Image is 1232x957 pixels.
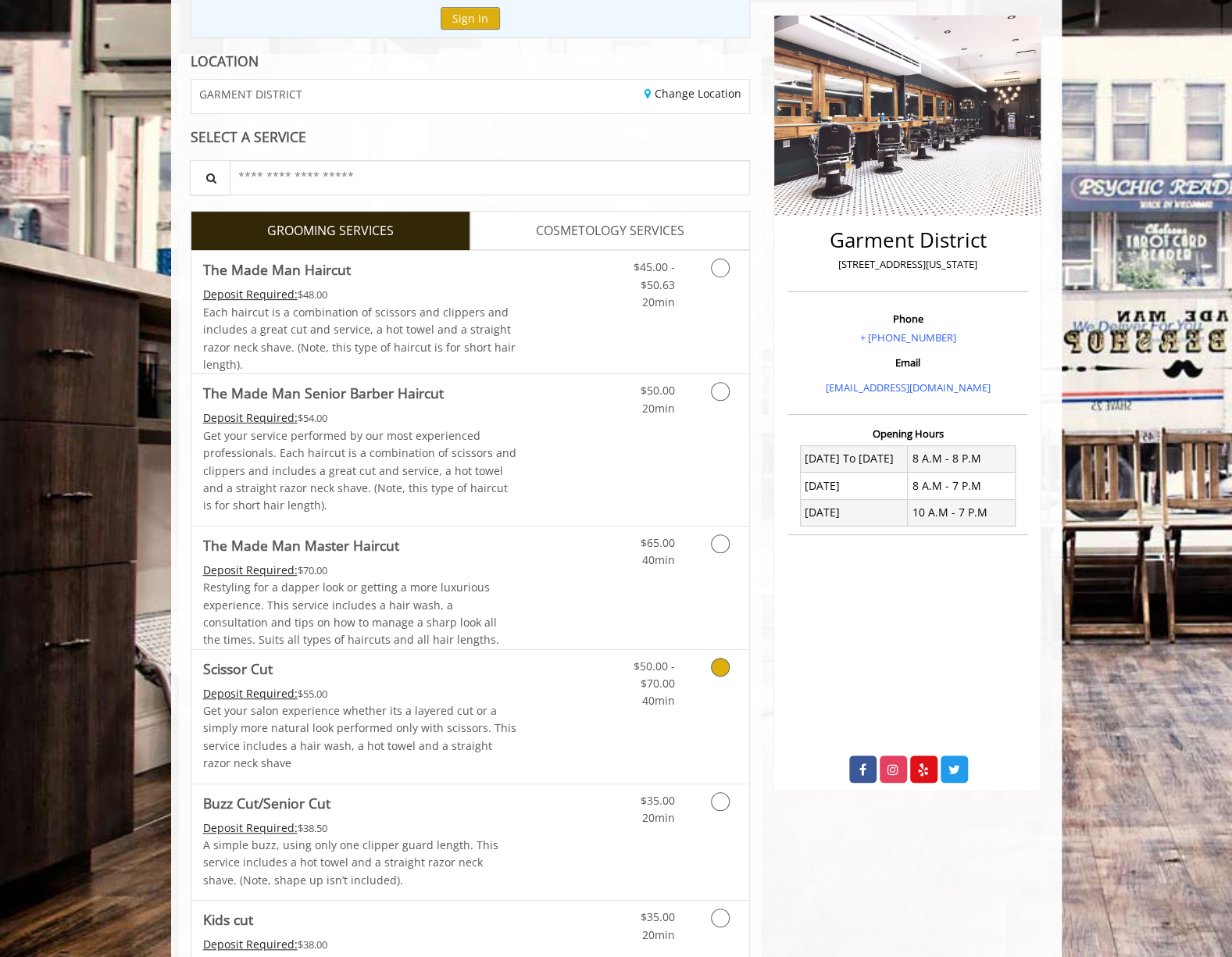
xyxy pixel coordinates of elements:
b: The Made Man Haircut [203,259,351,280]
span: GROOMING SERVICES [267,221,394,241]
span: 20min [641,401,674,416]
b: Scissor Cut [203,658,273,680]
span: This service needs some Advance to be paid before we block your appointment [203,562,298,577]
td: 8 A.M - 8 P.M [908,445,1016,472]
span: This service needs some Advance to be paid before we block your appointment [203,686,298,701]
h3: Phone [791,313,1023,324]
p: A simple buzz, using only one clipper guard length. This service includes a hot towel and a strai... [203,837,517,889]
h3: Email [791,357,1023,368]
h3: Opening Hours [787,428,1027,439]
b: The Made Man Master Haircut [203,534,399,556]
p: [STREET_ADDRESS][US_STATE] [791,256,1023,273]
button: Sign In [441,7,500,30]
span: $50.00 [640,383,674,398]
span: This service needs some Advance to be paid before we block your appointment [203,937,298,952]
span: 20min [641,810,674,825]
p: Get your salon experience whether its a layered cut or a simply more natural look performed only ... [203,702,517,773]
div: SELECT A SERVICE [191,130,751,145]
div: $55.00 [203,685,517,702]
div: $38.50 [203,820,517,837]
button: Service Search [190,160,230,195]
div: $48.00 [203,286,517,303]
span: Each haircut is a combination of scissors and clippers and includes a great cut and service, a ho... [203,305,516,372]
div: $54.00 [203,409,517,427]
span: 20min [641,295,674,309]
span: $45.00 - $50.63 [633,259,674,291]
b: Buzz Cut/Senior Cut [203,792,330,814]
span: GARMENT DISTRICT [199,88,302,100]
div: $38.00 [203,936,517,953]
td: [DATE] To [DATE] [800,445,908,472]
span: $35.00 [640,793,674,808]
td: 10 A.M - 7 P.M [908,499,1016,526]
div: $70.00 [203,562,517,579]
a: [EMAIL_ADDRESS][DOMAIN_NAME] [825,380,990,395]
b: The Made Man Senior Barber Haircut [203,382,444,404]
span: Restyling for a dapper look or getting a more luxurious experience. This service includes a hair ... [203,580,499,647]
span: 20min [641,927,674,942]
p: Get your service performed by our most experienced professionals. Each haircut is a combination o... [203,427,517,515]
span: $35.00 [640,909,674,924]
td: 8 A.M - 7 P.M [908,473,1016,499]
span: 40min [641,552,674,567]
td: [DATE] [800,499,908,526]
span: This service needs some Advance to be paid before we block your appointment [203,820,298,835]
a: + [PHONE_NUMBER] [859,330,955,345]
b: LOCATION [191,52,259,70]
span: $50.00 - $70.00 [633,659,674,691]
span: COSMETOLOGY SERVICES [536,221,684,241]
b: Kids cut [203,909,253,930]
span: 40min [641,693,674,708]
span: $65.00 [640,535,674,550]
a: Change Location [645,86,741,101]
h2: Garment District [791,229,1023,252]
span: This service needs some Advance to be paid before we block your appointment [203,287,298,302]
td: [DATE] [800,473,908,499]
span: This service needs some Advance to be paid before we block your appointment [203,410,298,425]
